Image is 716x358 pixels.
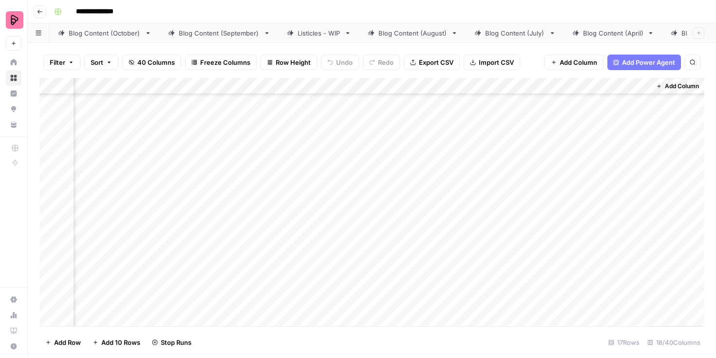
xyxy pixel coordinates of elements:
[665,82,699,91] span: Add Column
[84,55,118,70] button: Sort
[6,117,21,132] a: Your Data
[652,80,703,93] button: Add Column
[298,28,340,38] div: Listicles - WIP
[378,28,447,38] div: Blog Content (August)
[6,101,21,117] a: Opportunities
[261,55,317,70] button: Row Height
[404,55,460,70] button: Export CSV
[43,55,80,70] button: Filter
[545,55,603,70] button: Add Column
[643,335,704,350] div: 18/40 Columns
[564,23,662,43] a: Blog Content (April)
[179,28,260,38] div: Blog Content (September)
[6,8,21,32] button: Workspace: Preply
[39,335,87,350] button: Add Row
[185,55,257,70] button: Freeze Columns
[464,55,520,70] button: Import CSV
[6,86,21,101] a: Insights
[276,57,311,67] span: Row Height
[122,55,181,70] button: 40 Columns
[485,28,545,38] div: Blog Content (July)
[6,70,21,86] a: Browse
[54,338,81,347] span: Add Row
[359,23,466,43] a: Blog Content (August)
[50,57,65,67] span: Filter
[91,57,103,67] span: Sort
[6,55,21,70] a: Home
[6,339,21,354] button: Help + Support
[466,23,564,43] a: Blog Content (July)
[336,57,353,67] span: Undo
[161,338,191,347] span: Stop Runs
[87,335,146,350] button: Add 10 Rows
[6,323,21,339] a: Learning Hub
[479,57,514,67] span: Import CSV
[607,55,681,70] button: Add Power Agent
[363,55,400,70] button: Redo
[160,23,279,43] a: Blog Content (September)
[622,57,675,67] span: Add Power Agent
[137,57,175,67] span: 40 Columns
[101,338,140,347] span: Add 10 Rows
[321,55,359,70] button: Undo
[50,23,160,43] a: Blog Content (October)
[279,23,359,43] a: Listicles - WIP
[419,57,453,67] span: Export CSV
[378,57,394,67] span: Redo
[146,335,197,350] button: Stop Runs
[6,11,23,29] img: Preply Logo
[583,28,643,38] div: Blog Content (April)
[69,28,141,38] div: Blog Content (October)
[6,307,21,323] a: Usage
[604,335,643,350] div: 17 Rows
[6,292,21,307] a: Settings
[200,57,250,67] span: Freeze Columns
[560,57,597,67] span: Add Column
